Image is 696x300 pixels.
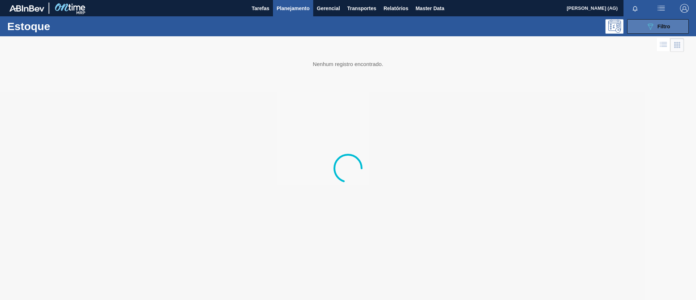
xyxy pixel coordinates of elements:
[277,4,310,13] span: Planejamento
[7,22,116,30] h1: Estoque
[347,4,376,13] span: Transportes
[658,24,670,29] span: Filtro
[680,4,689,13] img: Logout
[623,3,647,13] button: Notificações
[317,4,340,13] span: Gerencial
[605,19,623,34] div: Pogramando: nenhum usuário selecionado
[384,4,408,13] span: Relatórios
[657,4,666,13] img: userActions
[415,4,444,13] span: Master Data
[627,19,689,34] button: Filtro
[252,4,269,13] span: Tarefas
[9,5,44,12] img: TNhmsLtSVTkK8tSr43FrP2fwEKptu5GPRR3wAAAABJRU5ErkJggg==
